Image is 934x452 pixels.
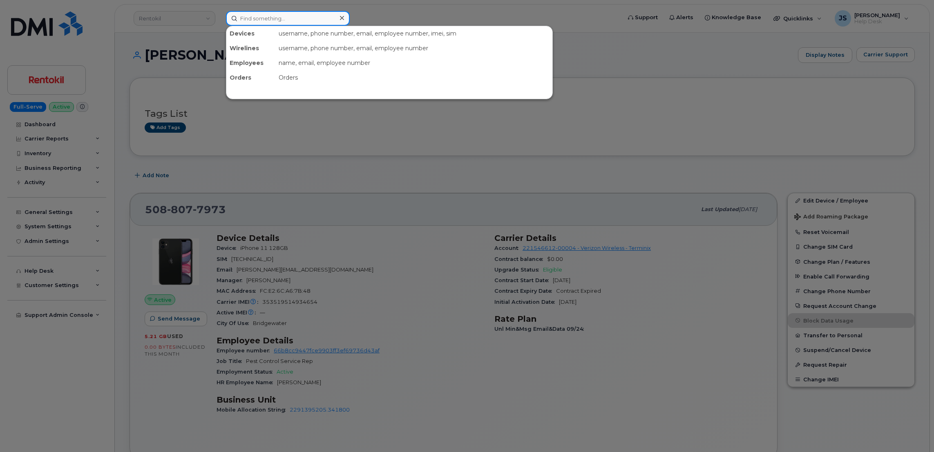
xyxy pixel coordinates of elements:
div: Employees [226,56,275,70]
div: Wirelines [226,41,275,56]
iframe: Messenger Launcher [898,416,928,446]
div: username, phone number, email, employee number [275,41,552,56]
div: Devices [226,26,275,41]
div: name, email, employee number [275,56,552,70]
div: Orders [226,70,275,85]
div: Orders [275,70,552,85]
div: username, phone number, email, employee number, imei, sim [275,26,552,41]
